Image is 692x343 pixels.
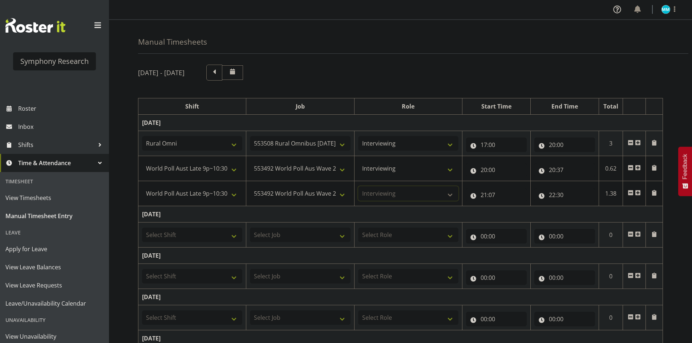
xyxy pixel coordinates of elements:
[2,294,107,313] a: Leave/Unavailability Calendar
[599,305,623,330] td: 0
[2,240,107,258] a: Apply for Leave
[466,312,527,326] input: Click to select...
[5,280,104,291] span: View Leave Requests
[466,270,527,285] input: Click to select...
[18,121,105,132] span: Inbox
[534,163,595,177] input: Click to select...
[534,229,595,244] input: Click to select...
[466,229,527,244] input: Click to select...
[599,156,623,181] td: 0.62
[534,312,595,326] input: Click to select...
[2,225,107,240] div: Leave
[534,188,595,202] input: Click to select...
[2,207,107,225] a: Manual Timesheet Entry
[5,298,104,309] span: Leave/Unavailability Calendar
[466,188,527,202] input: Click to select...
[138,248,663,264] td: [DATE]
[5,331,104,342] span: View Unavailability
[142,102,242,111] div: Shift
[18,158,94,168] span: Time & Attendance
[2,276,107,294] a: View Leave Requests
[466,138,527,152] input: Click to select...
[466,163,527,177] input: Click to select...
[534,270,595,285] input: Click to select...
[599,222,623,248] td: 0
[678,147,692,196] button: Feedback - Show survey
[466,102,527,111] div: Start Time
[2,313,107,327] div: Unavailability
[138,115,663,131] td: [DATE]
[358,102,458,111] div: Role
[599,264,623,289] td: 0
[138,206,663,222] td: [DATE]
[5,211,104,221] span: Manual Timesheet Entry
[18,103,105,114] span: Roster
[5,262,104,273] span: View Leave Balances
[2,174,107,189] div: Timesheet
[599,181,623,206] td: 1.38
[5,192,104,203] span: View Timesheets
[138,289,663,305] td: [DATE]
[661,5,670,14] img: murphy-mulholland11450.jpg
[18,139,94,150] span: Shifts
[5,244,104,254] span: Apply for Leave
[2,258,107,276] a: View Leave Balances
[5,18,65,33] img: Rosterit website logo
[138,38,207,46] h4: Manual Timesheets
[603,102,619,111] div: Total
[138,69,185,77] h5: [DATE] - [DATE]
[20,56,89,67] div: Symphony Research
[250,102,350,111] div: Job
[534,102,595,111] div: End Time
[682,154,688,179] span: Feedback
[2,189,107,207] a: View Timesheets
[599,131,623,156] td: 3
[534,138,595,152] input: Click to select...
